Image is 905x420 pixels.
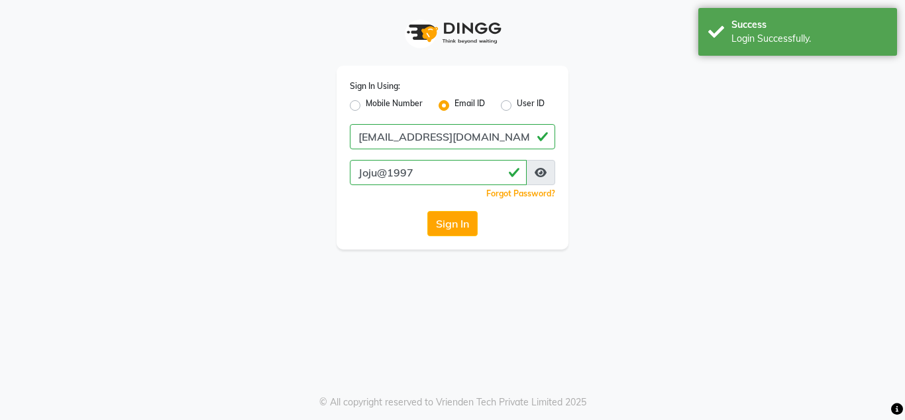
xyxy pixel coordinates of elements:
button: Sign In [427,211,478,236]
label: User ID [517,98,545,113]
input: Username [350,160,527,185]
label: Email ID [454,98,485,113]
input: Username [350,124,555,149]
label: Sign In Using: [350,80,400,92]
label: Mobile Number [366,98,423,113]
img: logo1.svg [399,13,506,52]
div: Login Successfully. [731,32,887,46]
div: Success [731,18,887,32]
a: Forgot Password? [486,188,555,198]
